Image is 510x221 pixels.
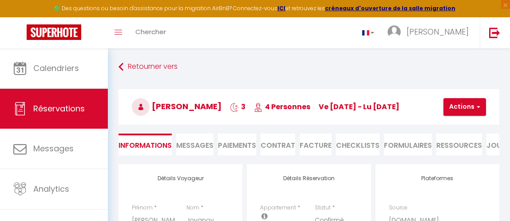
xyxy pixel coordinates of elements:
li: CHECKLISTS [336,134,380,155]
a: Chercher [129,17,173,48]
span: Messages [33,143,74,154]
img: Super Booking [27,24,81,40]
li: Ressources [436,134,482,155]
h4: Plateformes [389,175,486,182]
label: Appartement [260,204,296,212]
span: ve [DATE] - lu [DATE] [319,102,399,112]
span: Réservations [33,103,85,114]
h4: Détails Réservation [260,175,357,182]
label: Nom [186,204,199,212]
span: 4 Personnes [254,102,310,112]
label: Prénom [132,204,153,212]
img: ... [387,25,401,39]
li: Contrat [261,134,295,155]
span: Messages [176,140,213,150]
span: Calendriers [33,63,79,74]
span: Chercher [135,27,166,36]
li: Paiements [218,134,256,155]
img: logout [489,27,500,38]
a: ... [PERSON_NAME] [381,17,480,48]
a: ICI [277,4,285,12]
h4: Détails Voyageur [132,175,229,182]
button: Ouvrir le widget de chat LiveChat [7,4,34,30]
label: Statut [315,204,331,212]
li: Facture [300,134,332,155]
label: Source [389,204,407,212]
a: créneaux d'ouverture de la salle migration [325,4,455,12]
li: FORMULAIRES [384,134,432,155]
span: [PERSON_NAME] [407,26,469,37]
span: [PERSON_NAME] [132,101,221,112]
a: Retourner vers [119,59,499,75]
span: Analytics [33,183,69,194]
span: 3 [230,102,245,112]
button: Actions [443,98,486,116]
li: Informations [119,134,172,155]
